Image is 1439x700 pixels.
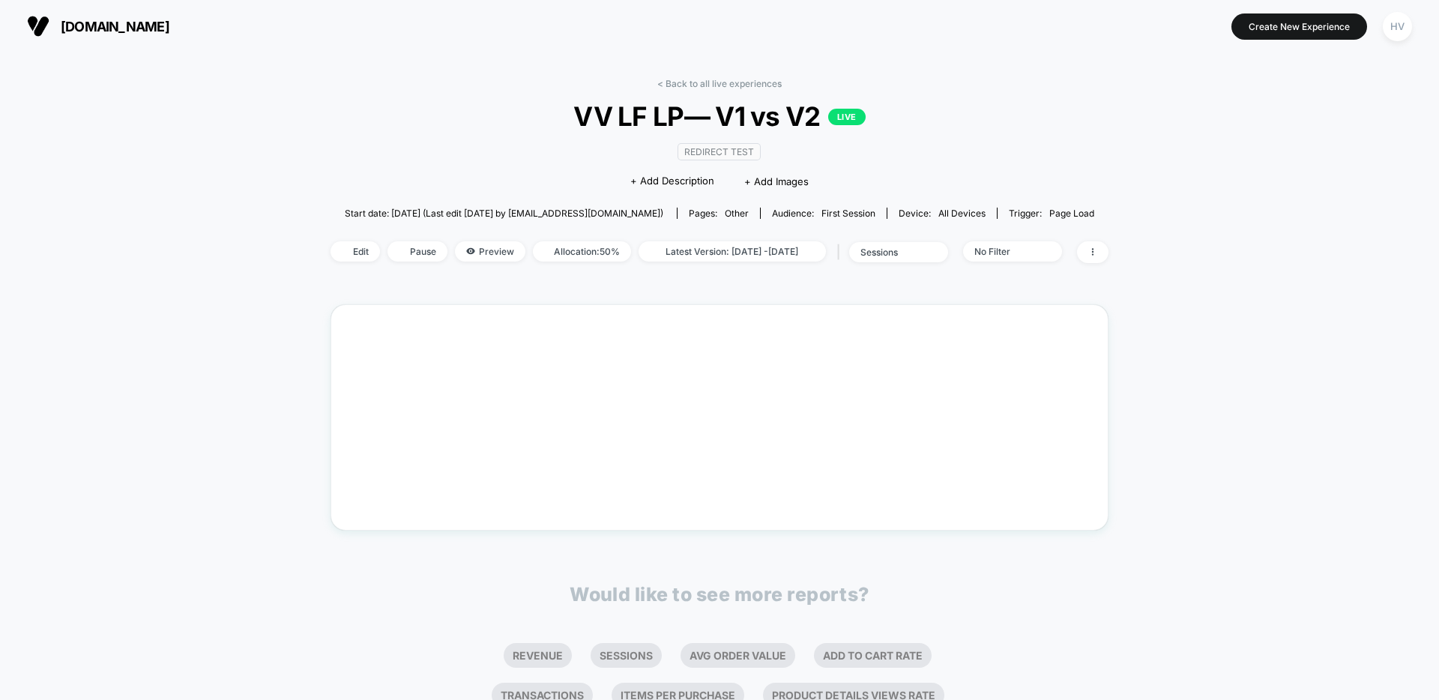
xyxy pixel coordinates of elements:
span: Latest Version: [DATE] - [DATE] [639,241,826,262]
span: + Add Description [630,174,714,189]
span: First Session [821,208,875,219]
p: Would like to see more reports? [570,583,869,606]
span: Start date: [DATE] (Last edit [DATE] by [EMAIL_ADDRESS][DOMAIN_NAME]) [345,208,663,219]
p: LIVE [828,109,866,125]
div: HV [1383,12,1412,41]
span: Preview [455,241,525,262]
button: HV [1378,11,1417,42]
a: < Back to all live experiences [657,78,782,89]
div: Audience: [772,208,875,219]
div: Trigger: [1009,208,1094,219]
img: Visually logo [27,15,49,37]
span: Device: [887,208,997,219]
span: other [725,208,749,219]
div: Pages: [689,208,749,219]
span: + Add Images [744,175,809,187]
span: [DOMAIN_NAME] [61,19,169,34]
span: | [833,241,849,263]
button: [DOMAIN_NAME] [22,14,174,38]
li: Avg Order Value [681,643,795,668]
span: VV LF LP— V1 vs V2 [369,100,1070,132]
span: Redirect Test [678,143,761,160]
div: No Filter [974,246,1034,257]
li: Sessions [591,643,662,668]
button: Create New Experience [1231,13,1367,40]
span: Allocation: 50% [533,241,631,262]
li: Revenue [504,643,572,668]
span: Pause [387,241,447,262]
div: sessions [860,247,920,258]
span: all devices [938,208,986,219]
li: Add To Cart Rate [814,643,932,668]
span: Page Load [1049,208,1094,219]
span: Edit [331,241,380,262]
